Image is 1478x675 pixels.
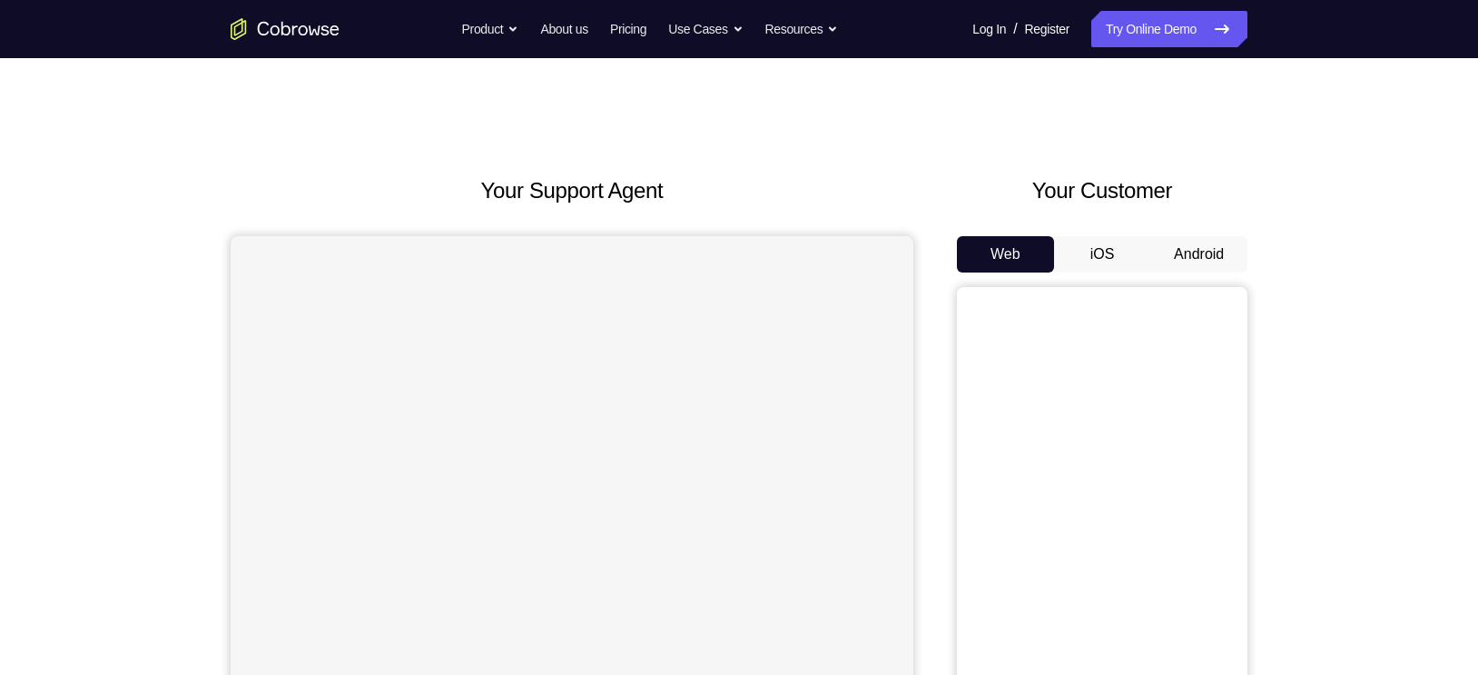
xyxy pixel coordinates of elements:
a: About us [540,11,587,47]
button: iOS [1054,236,1151,273]
button: Web [957,236,1054,273]
a: Log In [972,11,1006,47]
button: Resources [765,11,839,47]
a: Go to the home page [231,18,340,40]
h2: Your Support Agent [231,174,913,207]
h2: Your Customer [957,174,1247,207]
a: Try Online Demo [1091,11,1247,47]
button: Android [1150,236,1247,273]
button: Product [462,11,519,47]
a: Pricing [610,11,646,47]
span: / [1013,18,1017,40]
button: Use Cases [668,11,743,47]
a: Register [1025,11,1069,47]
